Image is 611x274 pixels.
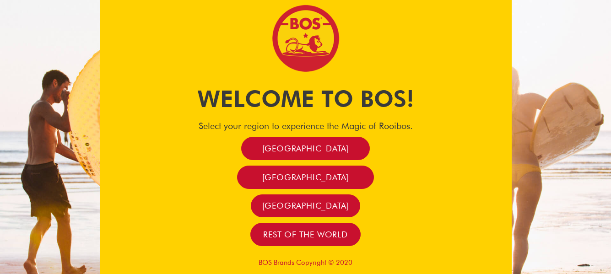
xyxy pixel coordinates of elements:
p: BOS Brands Copyright © 2020 [100,258,512,267]
a: [GEOGRAPHIC_DATA] [251,194,360,218]
span: Rest of the world [263,229,348,240]
span: [GEOGRAPHIC_DATA] [262,200,349,211]
img: Bos Brands [271,4,340,73]
a: [GEOGRAPHIC_DATA] [241,137,370,160]
span: [GEOGRAPHIC_DATA] [262,143,349,154]
a: [GEOGRAPHIC_DATA] [237,166,374,189]
span: [GEOGRAPHIC_DATA] [262,172,349,183]
h4: Select your region to experience the Magic of Rooibos. [100,120,512,131]
a: Rest of the world [250,223,361,246]
h1: Welcome to BOS! [100,83,512,115]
